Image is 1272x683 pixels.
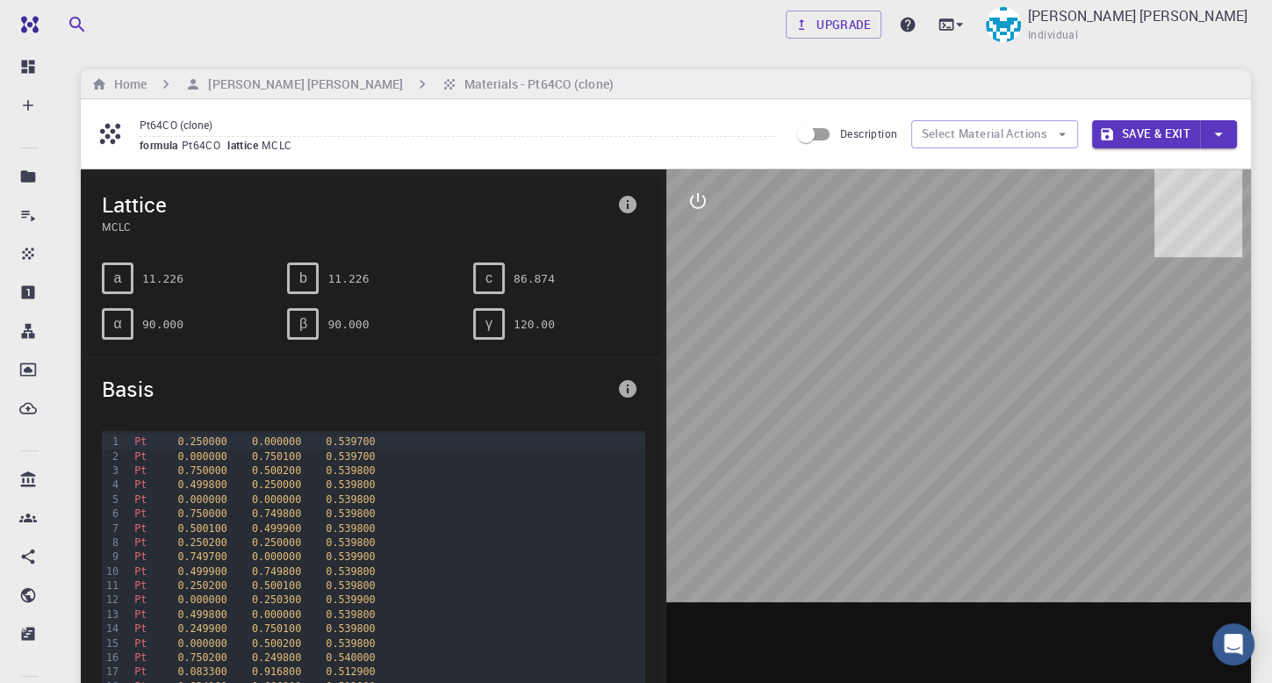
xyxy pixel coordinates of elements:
[107,75,147,94] h6: Home
[326,622,375,635] span: 0.539800
[177,565,226,578] span: 0.499900
[102,608,121,622] div: 13
[102,219,610,234] span: MCLC
[177,464,226,477] span: 0.750000
[326,550,375,563] span: 0.539900
[134,507,147,520] span: Pt
[134,536,147,549] span: Pt
[326,464,375,477] span: 0.539800
[514,263,555,294] pre: 86.874
[299,316,307,332] span: β
[327,263,369,294] pre: 11.226
[326,593,375,606] span: 0.539900
[252,665,301,678] span: 0.916800
[1092,120,1200,148] button: Save & Exit
[177,435,226,448] span: 0.250000
[35,12,98,28] span: Support
[142,263,183,294] pre: 11.226
[514,309,555,340] pre: 120.00
[88,75,617,94] nav: breadcrumb
[252,493,301,506] span: 0.000000
[134,608,147,621] span: Pt
[252,450,301,463] span: 0.750100
[326,579,375,592] span: 0.539800
[485,316,492,332] span: γ
[102,651,121,665] div: 16
[102,464,121,478] div: 3
[326,651,375,664] span: 0.540000
[134,651,147,664] span: Pt
[14,16,39,33] img: logo
[252,637,301,650] span: 0.500200
[114,270,122,286] span: a
[177,651,226,664] span: 0.750200
[102,550,121,564] div: 9
[102,665,121,679] div: 17
[786,11,881,39] a: Upgrade
[252,593,301,606] span: 0.250300
[142,309,183,340] pre: 90.000
[102,636,121,651] div: 15
[134,522,147,535] span: Pt
[201,75,403,94] h6: [PERSON_NAME] [PERSON_NAME]
[227,138,262,152] span: lattice
[326,608,375,621] span: 0.539800
[457,75,614,94] h6: Materials - Pt64CO (clone)
[177,637,226,650] span: 0.000000
[252,608,301,621] span: 0.000000
[252,579,301,592] span: 0.500100
[326,478,375,491] span: 0.539800
[299,270,307,286] span: b
[102,478,121,492] div: 4
[326,637,375,650] span: 0.539800
[134,637,147,650] span: Pt
[177,622,226,635] span: 0.249900
[134,593,147,606] span: Pt
[134,565,147,578] span: Pt
[252,651,301,664] span: 0.249800
[252,522,301,535] span: 0.499900
[252,565,301,578] span: 0.749800
[326,493,375,506] span: 0.539800
[102,449,121,464] div: 2
[102,375,610,403] span: Basis
[327,309,369,340] pre: 90.000
[134,622,147,635] span: Pt
[102,622,121,636] div: 14
[102,191,610,219] span: Lattice
[177,493,226,506] span: 0.000000
[140,138,182,152] span: formula
[252,622,301,635] span: 0.750100
[177,450,226,463] span: 0.000000
[326,665,375,678] span: 0.512900
[177,665,226,678] span: 0.083300
[102,579,121,593] div: 11
[911,120,1078,148] button: Select Material Actions
[102,593,121,607] div: 12
[326,507,375,520] span: 0.539800
[840,126,897,140] span: Description
[252,536,301,549] span: 0.250000
[134,435,147,448] span: Pt
[1028,5,1247,26] p: [PERSON_NAME] [PERSON_NAME]
[1028,26,1078,44] span: Individual
[177,550,226,563] span: 0.749700
[102,507,121,521] div: 6
[102,536,121,550] div: 8
[326,536,375,549] span: 0.539800
[102,492,121,507] div: 5
[134,550,147,563] span: Pt
[252,507,301,520] span: 0.749800
[252,478,301,491] span: 0.250000
[252,464,301,477] span: 0.500200
[113,316,121,332] span: α
[134,665,147,678] span: Pt
[177,536,226,549] span: 0.250200
[262,138,299,152] span: MCLC
[252,435,301,448] span: 0.000000
[326,565,375,578] span: 0.539800
[102,435,121,449] div: 1
[326,522,375,535] span: 0.539800
[102,564,121,579] div: 10
[134,478,147,491] span: Pt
